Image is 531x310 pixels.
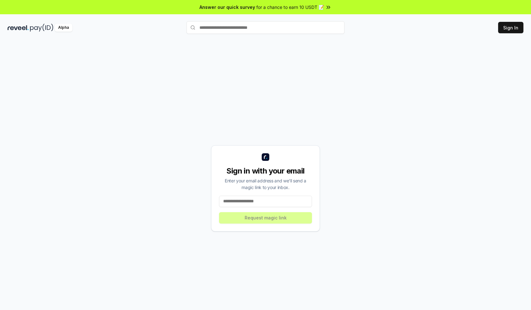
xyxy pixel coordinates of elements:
[262,153,269,161] img: logo_small
[199,4,255,10] span: Answer our quick survey
[30,24,53,32] img: pay_id
[55,24,72,32] div: Alpha
[8,24,29,32] img: reveel_dark
[219,166,312,176] div: Sign in with your email
[498,22,523,33] button: Sign In
[219,177,312,191] div: Enter your email address and we’ll send a magic link to your inbox.
[256,4,324,10] span: for a chance to earn 10 USDT 📝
